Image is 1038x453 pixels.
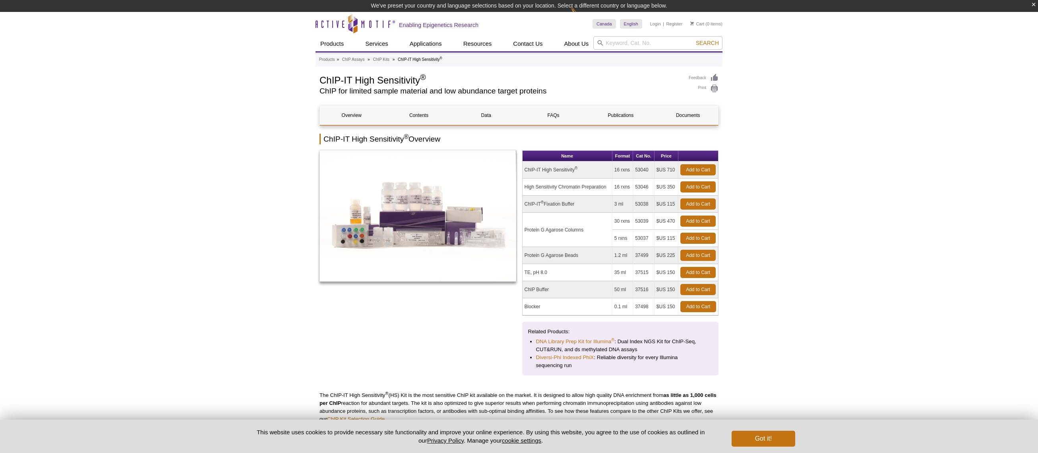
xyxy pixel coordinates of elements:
a: Documents [656,106,720,125]
a: English [620,19,642,29]
a: Print [689,84,718,93]
li: ChIP-IT High Sensitivity [398,57,442,62]
td: Protein G Agarose Columns [523,213,612,247]
td: $US 115 [655,196,678,213]
a: Diversi-Phi Indexed PhiX [536,354,594,362]
td: 30 rxns [612,213,633,230]
td: 35 ml [612,264,633,281]
a: Products [319,56,335,63]
a: Add to Cart [680,216,716,227]
button: Search [693,39,721,47]
li: | [663,19,664,29]
td: ChIP-IT High Sensitivity [523,161,612,179]
button: Got it! [732,431,795,447]
sup: ® [575,166,577,170]
td: 16 rxns [612,179,633,196]
a: Register [666,21,682,27]
span: Search [696,40,719,46]
td: High Sensitivity Chromatin Preparation [523,179,612,196]
li: (0 items) [690,19,722,29]
a: ChIP Assays [342,56,365,63]
td: 16 rxns [612,161,633,179]
a: Add to Cart [680,164,716,175]
h2: ChIP-IT High Sensitivity Overview [320,134,718,144]
p: This website uses cookies to provide necessary site functionality and improve your online experie... [243,428,718,445]
td: $US 225 [655,247,678,264]
td: 3 ml [612,196,633,213]
th: Cat No. [633,151,655,161]
p: The ChIP-IT High Sensitivity (HS) Kit is the most sensitive ChIP kit available on the market. It ... [320,391,718,423]
p: Related Products: [528,328,713,336]
a: Resources [459,36,497,51]
td: 37515 [633,264,655,281]
td: $US 150 [655,281,678,298]
sup: ® [440,56,442,60]
img: Change Here [571,6,592,25]
a: Data [455,106,518,125]
sup: ® [420,73,426,82]
a: Add to Cart [680,284,716,295]
td: 53037 [633,230,655,247]
a: FAQs [522,106,585,125]
a: Add to Cart [680,250,716,261]
td: $US 350 [655,179,678,196]
li: : Dual Index NGS Kit for ChIP-Seq, CUT&RUN, and ds methylated DNA assays [536,338,705,354]
a: Contact Us [508,36,547,51]
td: 1.2 ml [612,247,633,264]
td: 50 ml [612,281,633,298]
a: DNA Library Prep Kit for Illumina® [536,338,615,346]
td: TE, pH 8.0 [523,264,612,281]
th: Price [655,151,678,161]
a: Add to Cart [680,233,716,244]
td: 53039 [633,213,655,230]
td: ChIP-IT Fixation Buffer [523,196,612,213]
td: $US 150 [655,264,678,281]
a: Contents [387,106,450,125]
td: $US 115 [655,230,678,247]
li: : Reliable diversity for every Illumina sequencing run [536,354,705,369]
li: » [368,57,370,62]
a: Overview [320,106,383,125]
img: ChIP-IT High Sensitivity Kit [320,150,516,282]
sup: ® [404,133,409,140]
input: Keyword, Cat. No. [593,36,722,50]
td: $US 710 [655,161,678,179]
h2: Enabling Epigenetics Research [399,21,478,29]
td: 37516 [633,281,655,298]
td: 53038 [633,196,655,213]
a: Services [360,36,393,51]
a: Products [316,36,349,51]
a: Canada [593,19,616,29]
sup: ® [611,337,614,342]
img: Your Cart [690,21,694,25]
td: 5 rxns [612,230,633,247]
a: Feedback [689,74,718,82]
a: Applications [405,36,447,51]
h2: ChIP for limited sample material and low abundance target proteins [320,87,681,95]
td: 53040 [633,161,655,179]
h1: ChIP-IT High Sensitivity [320,74,681,86]
a: About Us [560,36,594,51]
td: Protein G Agarose Beads [523,247,612,264]
sup: ® [541,200,544,204]
a: Add to Cart [680,301,716,312]
a: Login [650,21,661,27]
td: 37499 [633,247,655,264]
td: ChIP Buffer [523,281,612,298]
li: » [337,57,339,62]
a: Cart [690,21,704,27]
sup: ® [385,391,388,396]
a: Add to Cart [680,181,716,192]
li: » [393,57,395,62]
td: $US 150 [655,298,678,315]
a: Add to Cart [680,198,716,210]
th: Format [612,151,633,161]
td: 53046 [633,179,655,196]
a: Add to Cart [680,267,716,278]
th: Name [523,151,612,161]
td: Blocker [523,298,612,315]
a: Privacy Policy [427,437,464,444]
button: cookie settings [502,437,541,444]
td: 0.1 ml [612,298,633,315]
td: 37498 [633,298,655,315]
